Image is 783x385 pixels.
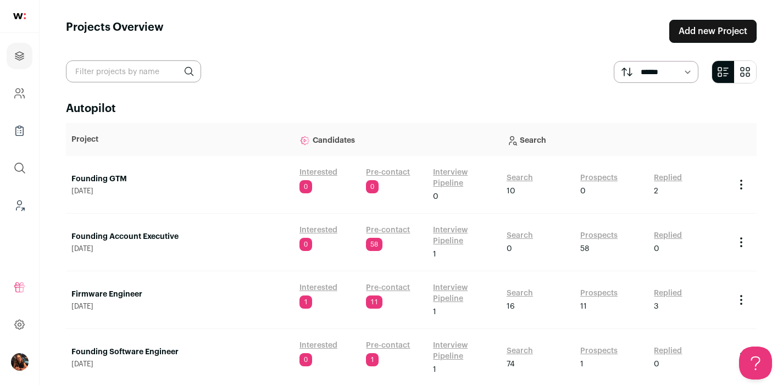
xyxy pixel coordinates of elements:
[507,172,533,183] a: Search
[735,178,748,191] button: Project Actions
[507,288,533,299] a: Search
[507,359,515,370] span: 74
[654,359,659,370] span: 0
[580,186,586,197] span: 0
[71,231,288,242] a: Founding Account Executive
[433,364,436,375] span: 1
[299,225,337,236] a: Interested
[366,225,410,236] a: Pre-contact
[71,244,288,253] span: [DATE]
[66,101,757,116] h2: Autopilot
[366,167,410,178] a: Pre-contact
[669,20,757,43] a: Add new Project
[433,282,496,304] a: Interview Pipeline
[366,295,382,309] span: 11
[66,60,201,82] input: Filter projects by name
[580,243,589,254] span: 58
[580,359,584,370] span: 1
[366,340,410,351] a: Pre-contact
[299,340,337,351] a: Interested
[654,172,682,183] a: Replied
[654,288,682,299] a: Replied
[433,191,438,202] span: 0
[507,243,512,254] span: 0
[507,301,515,312] span: 16
[366,238,382,251] span: 58
[366,282,410,293] a: Pre-contact
[299,129,496,150] p: Candidates
[433,306,436,317] span: 1
[366,180,379,193] span: 0
[654,186,658,197] span: 2
[71,302,288,311] span: [DATE]
[507,129,724,150] p: Search
[507,230,533,241] a: Search
[7,80,32,107] a: Company and ATS Settings
[735,351,748,364] button: Project Actions
[11,353,29,371] button: Open dropdown
[13,13,26,19] img: wellfound-shorthand-0d5821cbd27db2630d0214b213865d53afaa358527fdda9d0ea32b1df1b89c2c.svg
[299,353,312,366] span: 0
[71,187,288,196] span: [DATE]
[739,347,772,380] iframe: Toggle Customer Support
[7,118,32,144] a: Company Lists
[299,238,312,251] span: 0
[580,301,587,312] span: 11
[7,43,32,69] a: Projects
[433,249,436,260] span: 1
[433,225,496,247] a: Interview Pipeline
[71,174,288,185] a: Founding GTM
[71,134,288,145] p: Project
[299,167,337,178] a: Interested
[735,236,748,249] button: Project Actions
[433,167,496,189] a: Interview Pipeline
[654,301,658,312] span: 3
[7,192,32,219] a: Leads (Backoffice)
[580,345,618,356] a: Prospects
[71,289,288,300] a: Firmware Engineer
[507,345,533,356] a: Search
[580,288,618,299] a: Prospects
[299,295,312,309] span: 1
[299,282,337,293] a: Interested
[66,20,164,43] h1: Projects Overview
[299,180,312,193] span: 0
[580,230,618,241] a: Prospects
[11,353,29,371] img: 13968079-medium_jpg
[654,243,659,254] span: 0
[433,340,496,362] a: Interview Pipeline
[366,353,379,366] span: 1
[580,172,618,183] a: Prospects
[71,347,288,358] a: Founding Software Engineer
[71,360,288,369] span: [DATE]
[654,230,682,241] a: Replied
[654,345,682,356] a: Replied
[735,293,748,306] button: Project Actions
[507,186,515,197] span: 10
